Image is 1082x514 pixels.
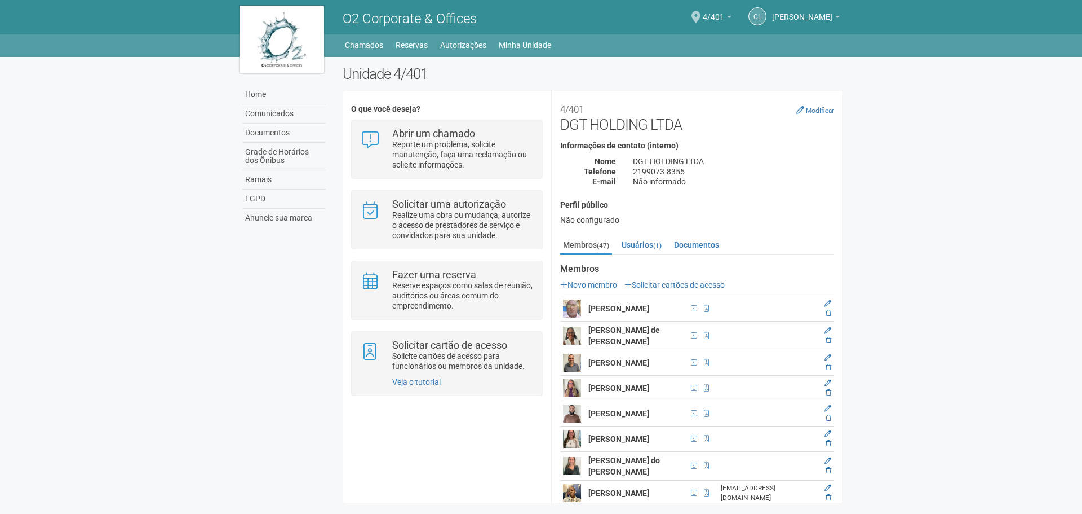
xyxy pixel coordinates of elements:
h2: Unidade 4/401 [343,65,842,82]
a: Excluir membro [826,467,831,475]
a: Solicitar cartão de acesso Solicite cartões de acesso para funcionários ou membros da unidade. [360,340,533,371]
a: Editar membro [824,430,831,438]
strong: [PERSON_NAME] [588,434,649,443]
a: Editar membro [824,457,831,465]
a: LGPD [242,190,326,209]
strong: [PERSON_NAME] [588,489,649,498]
a: Excluir membro [826,309,831,317]
strong: [PERSON_NAME] de [PERSON_NAME] [588,326,660,346]
strong: Fazer uma reserva [392,269,476,280]
a: CL [748,7,766,25]
img: user.png [563,405,581,423]
p: Reserve espaços como salas de reunião, auditórios ou áreas comum do empreendimento. [392,280,534,311]
strong: Solicitar cartão de acesso [392,339,507,351]
a: 4/401 [703,14,731,23]
a: Comunicados [242,104,326,124]
span: O2 Corporate & Offices [343,11,477,27]
img: user.png [563,354,581,372]
h4: Informações de contato (interno) [560,142,834,150]
a: Excluir membro [826,363,831,371]
small: Modificar [806,107,834,115]
a: Editar membro [824,379,831,387]
a: Ramais [242,170,326,190]
div: Não informado [624,177,842,187]
small: 4/401 [560,104,584,115]
a: Membros(47) [560,236,612,255]
a: Editar membro [824,484,831,492]
img: user.png [563,300,581,318]
div: DGT HOLDING LTDA [624,156,842,166]
img: user.png [563,484,581,502]
strong: Abrir um chamado [392,128,475,139]
div: Não configurado [560,215,834,225]
a: Usuários(1) [619,236,664,253]
a: Editar membro [824,354,831,362]
a: Abrir um chamado Reporte um problema, solicite manutenção, faça uma reclamação ou solicite inform... [360,129,533,170]
img: user.png [563,327,581,345]
a: Editar membro [824,300,831,307]
small: (47) [597,241,609,249]
strong: [PERSON_NAME] [588,304,649,313]
a: Documentos [242,124,326,143]
a: Excluir membro [826,414,831,422]
strong: Membros [560,264,834,274]
p: Solicite cartões de acesso para funcionários ou membros da unidade. [392,351,534,371]
a: Home [242,85,326,104]
a: Minha Unidade [499,37,551,53]
a: Excluir membro [826,389,831,397]
a: Modificar [796,106,834,115]
p: Reporte um problema, solicite manutenção, faça uma reclamação ou solicite informações. [392,139,534,170]
a: Editar membro [824,405,831,412]
img: logo.jpg [240,6,324,73]
strong: [PERSON_NAME] [588,358,649,367]
a: Novo membro [560,280,617,289]
a: Anuncie sua marca [242,209,326,227]
strong: Telefone [584,167,616,176]
h4: O que você deseja? [351,105,542,113]
a: Chamados [345,37,383,53]
small: (1) [653,241,662,249]
img: user.png [563,430,581,448]
strong: Nome [595,157,616,166]
a: [PERSON_NAME] [772,14,840,23]
a: Solicitar uma autorização Realize uma obra ou mudança, autorize o acesso de prestadores de serviç... [360,199,533,240]
span: 4/401 [703,2,724,21]
h2: DGT HOLDING LTDA [560,99,834,133]
a: Autorizações [440,37,486,53]
span: Claudia Luíza Soares de Castro [772,2,832,21]
a: Excluir membro [826,440,831,447]
p: Realize uma obra ou mudança, autorize o acesso de prestadores de serviço e convidados para sua un... [392,210,534,240]
a: Excluir membro [826,336,831,344]
strong: E-mail [592,177,616,186]
a: Reservas [396,37,428,53]
a: Veja o tutorial [392,377,441,386]
strong: [PERSON_NAME] [588,409,649,418]
a: Grade de Horários dos Ônibus [242,143,326,170]
strong: [PERSON_NAME] [588,384,649,393]
div: [EMAIL_ADDRESS][DOMAIN_NAME] [721,484,816,503]
img: user.png [563,379,581,397]
h4: Perfil público [560,201,834,209]
strong: Solicitar uma autorização [392,198,506,210]
a: Editar membro [824,327,831,335]
a: Fazer uma reserva Reserve espaços como salas de reunião, auditórios ou áreas comum do empreendime... [360,270,533,311]
a: Solicitar cartões de acesso [624,280,725,289]
a: Documentos [671,236,722,253]
img: user.png [563,457,581,475]
div: 2199073-8355 [624,166,842,177]
a: Excluir membro [826,494,831,502]
strong: [PERSON_NAME] do [PERSON_NAME] [588,456,660,476]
